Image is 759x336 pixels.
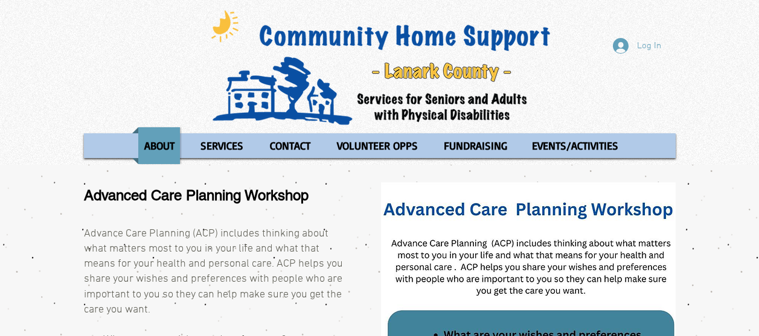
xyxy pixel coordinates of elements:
[604,34,670,57] button: Log In
[633,40,665,52] span: Log In
[139,127,180,164] p: ABOUT
[432,127,517,164] a: FUNDRAISING
[325,127,429,164] a: VOLUNTEER OPPS
[438,127,513,164] p: FUNDRAISING
[258,127,322,164] a: CONTACT
[527,127,624,164] p: EVENTS/ACTIVITIES
[84,187,309,203] span: Advanced Care Planning Workshop
[84,227,343,316] span: Advance Care Planning (ACP) includes thinking about what matters most to you in your life and wha...
[264,127,316,164] p: CONTACT
[189,127,255,164] a: SERVICES
[195,127,249,164] p: SERVICES
[520,127,630,164] a: EVENTS/ACTIVITIES
[132,127,186,164] a: ABOUT
[331,127,423,164] p: VOLUNTEER OPPS
[84,127,676,164] nav: Site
